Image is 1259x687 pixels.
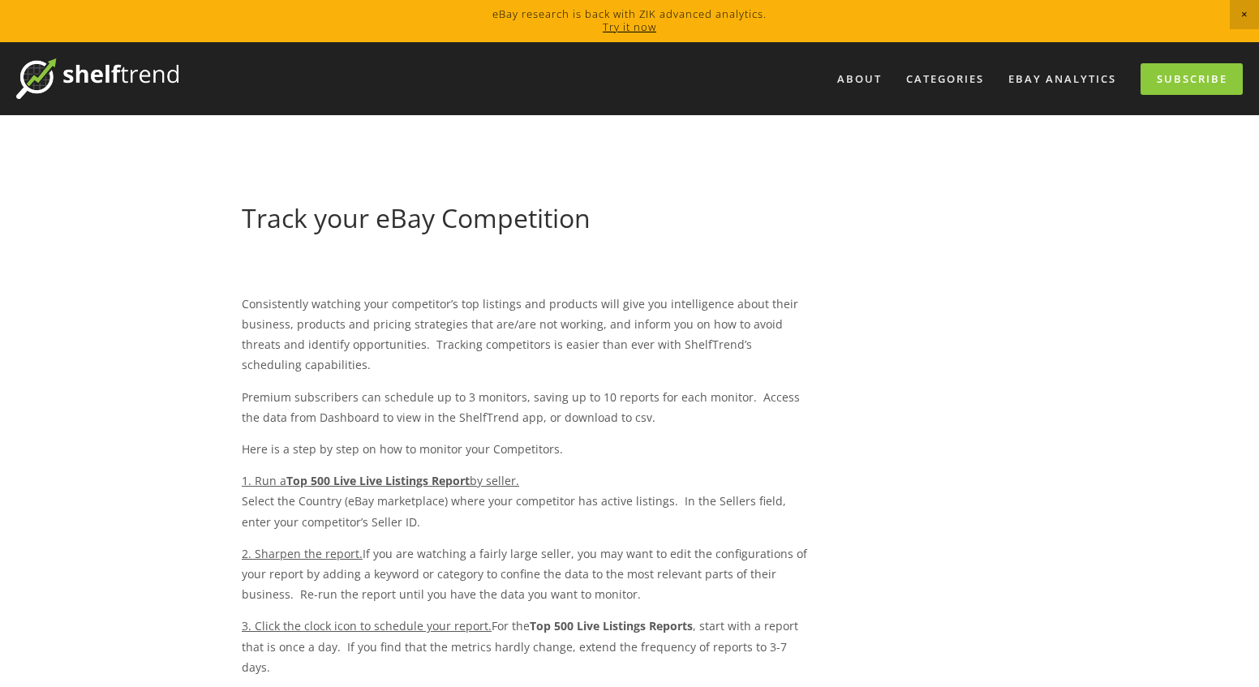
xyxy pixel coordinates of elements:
[603,19,656,34] a: Try it now
[242,616,810,677] p: For the , start with a report that is once a day. If you find that the metrics hardly change, ext...
[827,66,892,92] a: About
[1141,63,1243,95] a: Subscribe
[242,294,810,376] p: Consistently watching your competitor’s top listings and products will give you intelligence abou...
[998,66,1127,92] a: eBay Analytics
[242,470,810,532] p: Select the Country (eBay marketplace) where your competitor has active listings. In the Sellers f...
[242,200,591,235] a: Track your eBay Competition
[242,247,308,262] a: Competition
[286,473,470,488] strong: Top 500 Live Live Listings Report
[242,543,810,605] p: If you are watching a fairly large seller, you may want to edit the configurations of your report...
[242,473,519,488] span: 1. Run a by seller.
[242,546,363,561] span: 2. Sharpen the report.
[896,66,995,92] div: Categories
[242,387,810,427] p: Premium subscribers can schedule up to 3 monitors, saving up to 10 reports for each monitor. Acce...
[242,618,492,633] span: 3. Click the clock icon to schedule your report.
[242,439,810,459] p: Here is a step by step on how to monitor your Competitors.
[16,58,178,99] img: ShelfTrend
[530,618,693,633] strong: Top 500 Live Listings Reports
